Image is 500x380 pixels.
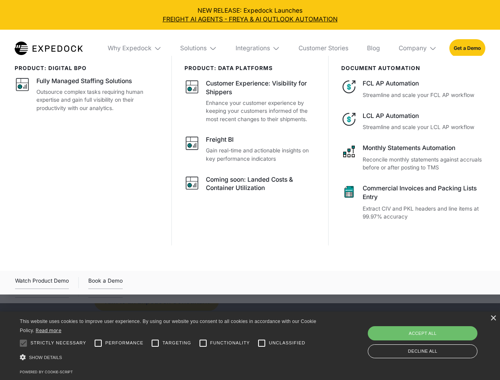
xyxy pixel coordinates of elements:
p: Outsource complex tasks requiring human expertise and gain full visibility on their productivity ... [36,88,159,112]
a: LCL AP AutomationStreamline and scale your LCL AP workflow [341,112,485,131]
div: Why Expedock [101,30,168,67]
a: Commercial Invoices and Packing Lists EntryExtract CIV and PKL headers and line items at 99.97% a... [341,184,485,221]
a: Powered by cookie-script [20,370,73,374]
div: Company [392,30,443,67]
div: Watch Product Demo [15,276,69,289]
div: Coming soon: Landed Costs & Container Utilization [206,175,316,193]
div: product: digital bpo [15,65,159,71]
a: Customer Experience: Visibility for ShippersEnhance your customer experience by keeping your cust... [184,79,316,123]
div: PRODUCT: data platforms [184,65,316,71]
a: Fully Managed Staffing SolutionsOutsource complex tasks requiring human expertise and gain full v... [15,77,159,112]
div: Integrations [236,44,270,52]
p: Reconcile monthly statements against accruals before or after posting to TMS [363,156,485,172]
a: Monthly Statements AutomationReconcile monthly statements against accruals before or after postin... [341,144,485,172]
a: open lightbox [15,276,69,289]
a: Freight BIGain real-time and actionable insights on key performance indicators [184,135,316,163]
div: NEW RELEASE: Expedock Launches [6,6,494,24]
div: Freight BI [206,135,234,144]
a: FREIGHT AI AGENTS - FREYA & AI OUTLOOK AUTOMATION [6,15,494,24]
a: Blog [361,30,386,67]
div: Show details [20,352,319,363]
div: Company [399,44,427,52]
p: Streamline and scale your FCL AP workflow [363,91,485,99]
a: Customer Stories [292,30,354,67]
div: Solutions [180,44,207,52]
span: Strictly necessary [30,340,86,346]
div: Commercial Invoices and Packing Lists Entry [363,184,485,201]
span: Functionality [210,340,250,346]
div: Why Expedock [108,44,152,52]
span: Unclassified [269,340,305,346]
div: Customer Experience: Visibility for Shippers [206,79,316,97]
div: Solutions [174,30,223,67]
span: Show details [29,355,62,360]
a: Read more [36,327,61,333]
p: Gain real-time and actionable insights on key performance indicators [206,146,316,163]
a: FCL AP AutomationStreamline and scale your FCL AP workflow [341,79,485,99]
p: Streamline and scale your LCL AP workflow [363,123,485,131]
div: LCL AP Automation [363,112,485,120]
div: Monthly Statements Automation [363,144,485,152]
p: Enhance your customer experience by keeping your customers informed of the most recent changes to... [206,99,316,123]
a: Coming soon: Landed Costs & Container Utilization [184,175,316,195]
span: Performance [105,340,144,346]
a: Get a Demo [449,39,485,57]
div: Integrations [229,30,286,67]
div: FCL AP Automation [363,79,485,88]
span: This website uses cookies to improve user experience. By using our website you consent to all coo... [20,319,316,333]
a: Book a Demo [88,276,123,289]
div: document automation [341,65,485,71]
p: Extract CIV and PKL headers and line items at 99.97% accuracy [363,205,485,221]
div: Fully Managed Staffing Solutions [36,77,132,85]
iframe: Chat Widget [368,294,500,380]
span: Targeting [162,340,191,346]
